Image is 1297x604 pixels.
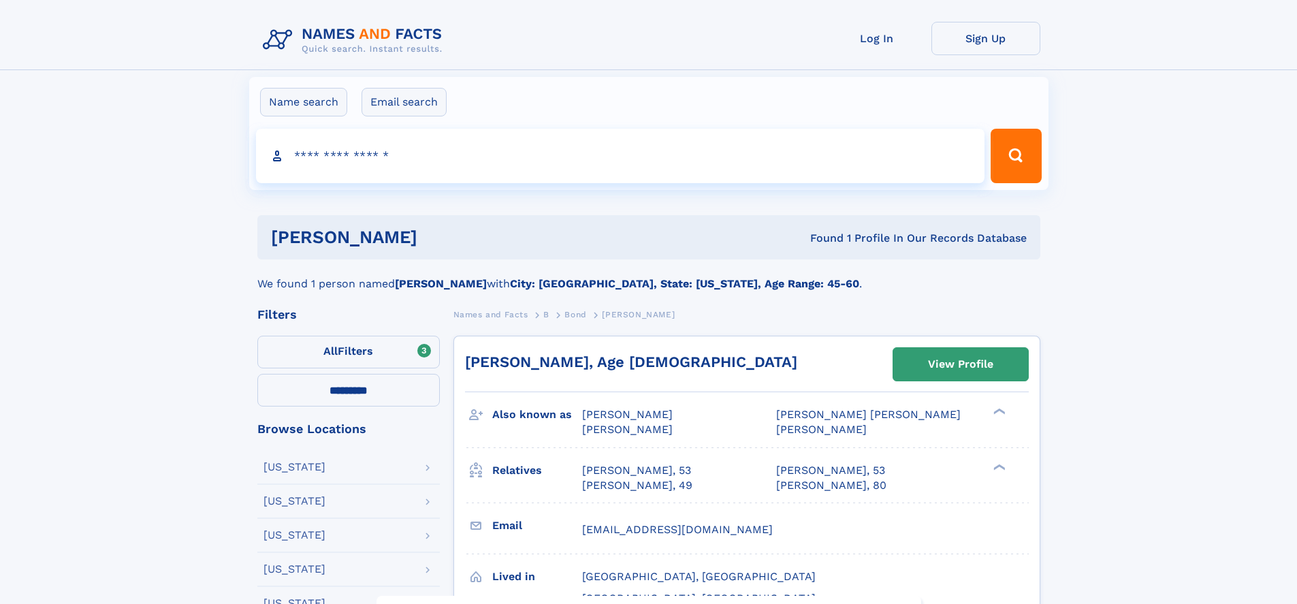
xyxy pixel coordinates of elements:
[492,514,582,537] h3: Email
[582,523,773,536] span: [EMAIL_ADDRESS][DOMAIN_NAME]
[257,336,440,368] label: Filters
[256,129,985,183] input: search input
[543,306,549,323] a: B
[613,231,1027,246] div: Found 1 Profile In Our Records Database
[582,408,673,421] span: [PERSON_NAME]
[257,259,1040,292] div: We found 1 person named with .
[822,22,931,55] a: Log In
[991,129,1041,183] button: Search Button
[582,478,692,493] a: [PERSON_NAME], 49
[582,463,691,478] a: [PERSON_NAME], 53
[263,564,325,575] div: [US_STATE]
[582,423,673,436] span: [PERSON_NAME]
[543,310,549,319] span: B
[492,565,582,588] h3: Lived in
[263,530,325,541] div: [US_STATE]
[257,308,440,321] div: Filters
[257,22,453,59] img: Logo Names and Facts
[453,306,528,323] a: Names and Facts
[928,349,993,380] div: View Profile
[271,229,614,246] h1: [PERSON_NAME]
[990,462,1006,471] div: ❯
[582,570,816,583] span: [GEOGRAPHIC_DATA], [GEOGRAPHIC_DATA]
[263,462,325,473] div: [US_STATE]
[990,407,1006,416] div: ❯
[323,345,338,357] span: All
[492,403,582,426] h3: Also known as
[602,310,675,319] span: [PERSON_NAME]
[564,306,586,323] a: Bond
[465,353,797,370] a: [PERSON_NAME], Age [DEMOGRAPHIC_DATA]
[257,423,440,435] div: Browse Locations
[893,348,1028,381] a: View Profile
[492,459,582,482] h3: Relatives
[776,408,961,421] span: [PERSON_NAME] [PERSON_NAME]
[776,423,867,436] span: [PERSON_NAME]
[263,496,325,507] div: [US_STATE]
[931,22,1040,55] a: Sign Up
[776,478,886,493] a: [PERSON_NAME], 80
[260,88,347,116] label: Name search
[510,277,859,290] b: City: [GEOGRAPHIC_DATA], State: [US_STATE], Age Range: 45-60
[564,310,586,319] span: Bond
[362,88,447,116] label: Email search
[395,277,487,290] b: [PERSON_NAME]
[776,463,885,478] a: [PERSON_NAME], 53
